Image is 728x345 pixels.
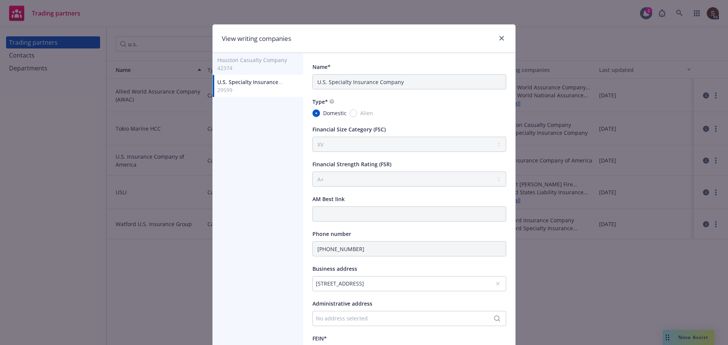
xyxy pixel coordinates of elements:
span: Phone number [312,230,351,237]
button: Houston Casualty Company42374 [213,53,303,75]
span: Financial Size Category (FSC) [312,126,386,133]
span: Domestic [323,109,347,117]
div: [STREET_ADDRESS] [316,279,495,287]
span: Type* [312,98,328,105]
button: No address selected [312,311,506,326]
span: 42374 [217,64,232,72]
span: Houston Casualty Company [217,56,287,64]
span: Financial Strength Rating (FSR) [312,161,391,168]
span: Business address [312,265,357,272]
span: FEIN* [312,335,327,342]
svg: Search [494,315,500,322]
button: [STREET_ADDRESS] [312,276,506,291]
span: Name* [312,63,331,70]
span: AM Best link [312,195,345,203]
button: U.S. Specialty Insurance Company29599 [213,75,303,97]
div: No address selected [316,314,495,322]
span: 29599 [217,86,232,94]
input: Domestic [312,109,320,117]
span: U.S. Specialty Insurance Company [217,78,282,94]
span: Administrative address [312,300,372,307]
input: Alien [350,109,357,117]
a: close [497,34,506,43]
span: Alien [360,109,373,117]
h1: View writing companies [222,34,291,44]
